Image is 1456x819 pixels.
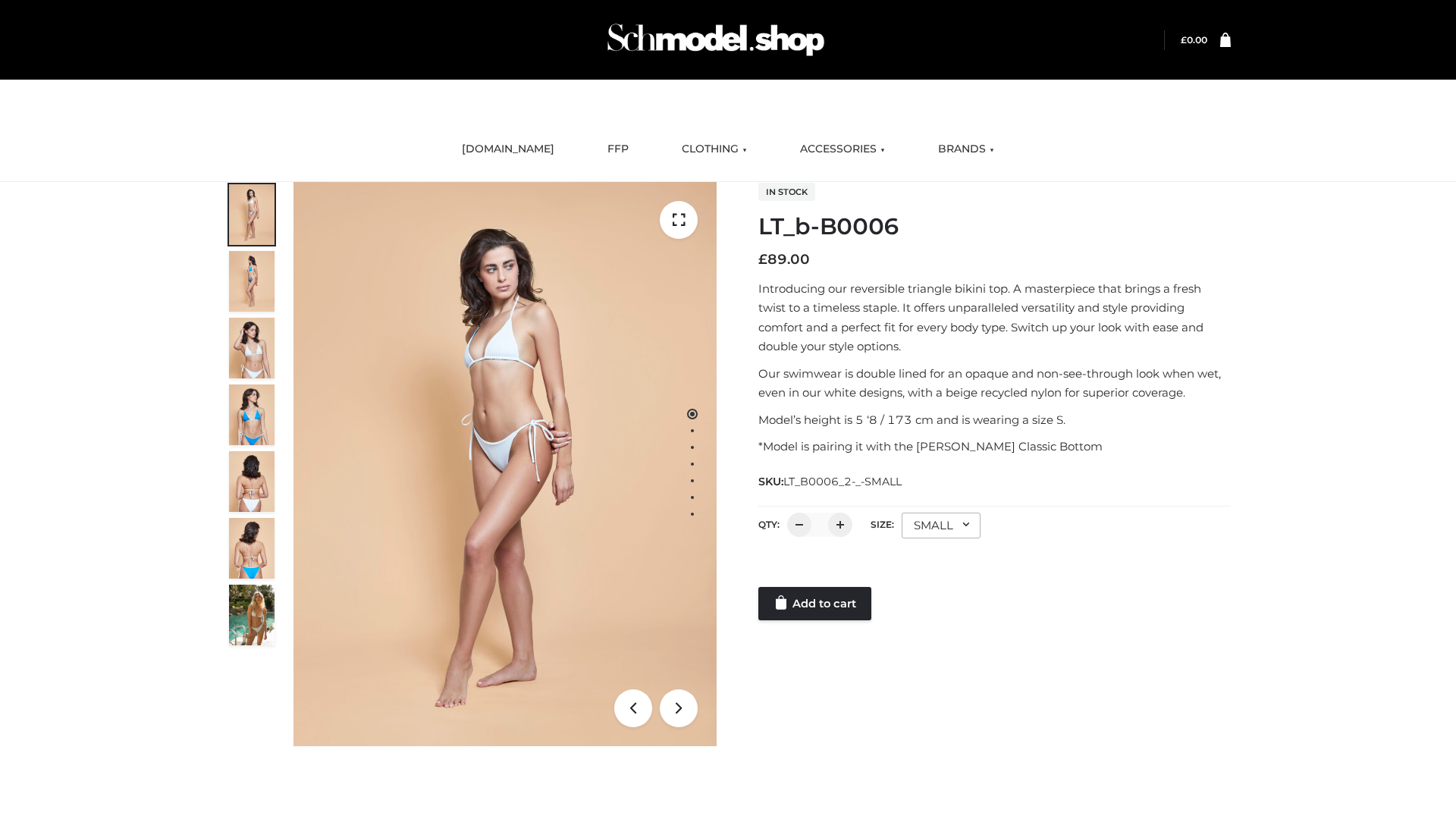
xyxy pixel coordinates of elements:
[758,519,780,530] label: QTY:
[758,410,1231,430] p: Model’s height is 5 ‘8 / 173 cm and is wearing a size S.
[229,318,275,378] img: ArielClassicBikiniTop_CloudNine_AzureSky_OW114ECO_3-scaled.jpg
[1181,34,1207,45] bdi: 0.00
[229,384,275,445] img: ArielClassicBikiniTop_CloudNine_AzureSky_OW114ECO_4-scaled.jpg
[229,518,275,579] img: ArielClassicBikiniTop_CloudNine_AzureSky_OW114ECO_8-scaled.jpg
[758,364,1231,403] p: Our swimwear is double lined for an opaque and non-see-through look when wet, even in our white d...
[602,10,830,70] img: Schmodel Admin 964
[758,587,871,620] a: Add to cart
[596,133,640,166] a: FFP
[758,213,1231,240] h1: LT_b-B0006
[758,279,1231,356] p: Introducing our reversible triangle bikini top. A masterpiece that brings a fresh twist to a time...
[758,251,810,268] bdi: 89.00
[229,184,275,245] img: ArielClassicBikiniTop_CloudNine_AzureSky_OW114ECO_1-scaled.jpg
[1181,34,1187,45] span: £
[758,472,903,491] span: SKU:
[450,133,566,166] a: [DOMAIN_NAME]
[229,585,275,645] img: Arieltop_CloudNine_AzureSky2.jpg
[293,182,717,746] img: ArielClassicBikiniTop_CloudNine_AzureSky_OW114ECO_1
[927,133,1006,166] a: BRANDS
[758,251,767,268] span: £
[783,475,902,488] span: LT_B0006_2-_-SMALL
[871,519,894,530] label: Size:
[789,133,896,166] a: ACCESSORIES
[229,251,275,312] img: ArielClassicBikiniTop_CloudNine_AzureSky_OW114ECO_2-scaled.jpg
[902,513,981,538] div: SMALL
[1181,34,1207,45] a: £0.00
[670,133,758,166] a: CLOTHING
[229,451,275,512] img: ArielClassicBikiniTop_CloudNine_AzureSky_OW114ECO_7-scaled.jpg
[758,437,1231,457] p: *Model is pairing it with the [PERSON_NAME] Classic Bottom
[758,183,815,201] span: In stock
